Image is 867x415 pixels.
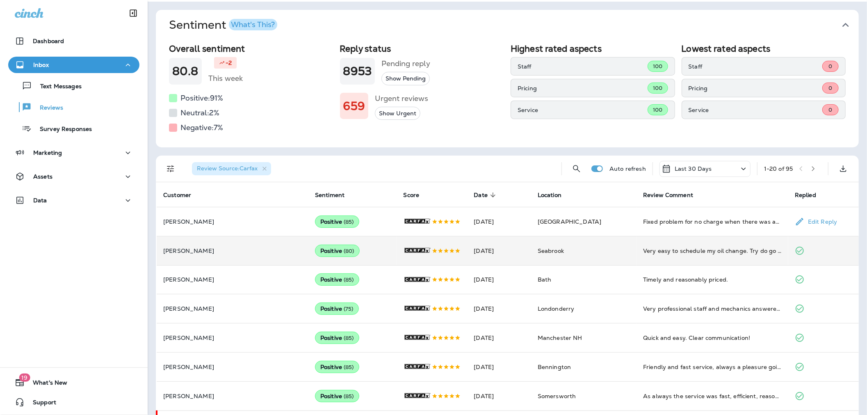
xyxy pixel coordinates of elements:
span: 100 [653,106,662,113]
p: Pricing [689,85,823,92]
p: [PERSON_NAME] [163,248,302,254]
span: [GEOGRAPHIC_DATA] [538,218,601,225]
h5: Positive: 91 % [180,92,223,105]
span: 0 [828,106,832,113]
span: Replied [795,192,816,199]
span: Date [474,192,488,199]
span: 100 [653,85,662,92]
span: 100 [653,63,662,70]
button: Data [8,192,139,209]
span: Location [538,192,561,199]
p: Assets [33,173,52,180]
h1: 80.8 [172,64,198,78]
div: Quick and easy. Clear communication! [643,334,782,342]
p: [PERSON_NAME] [163,335,302,341]
span: ( 85 ) [344,364,354,371]
span: Customer [163,192,191,199]
p: [PERSON_NAME] [163,393,302,399]
div: Very easy to schedule my oil change. Try do go over other areas of the car. Jenn on the front des... [643,247,782,255]
p: Pricing [518,85,648,92]
button: Search Reviews [568,160,585,177]
p: -2 [226,59,232,67]
h2: Lowest rated aspects [682,44,846,54]
span: Review Comment [643,191,704,199]
p: [PERSON_NAME] [163,218,302,225]
span: ( 75 ) [344,305,354,312]
p: Reviews [32,104,63,112]
button: Dashboard [8,33,139,49]
button: Collapse Sidebar [122,5,145,21]
h1: 8953 [343,64,372,78]
span: Review Source : Carfax [197,165,258,172]
h5: Pending reply [381,57,430,70]
span: Bennington [538,363,571,371]
span: 19 [19,374,30,382]
td: [DATE] [467,353,531,382]
div: Positive [315,273,359,286]
button: SentimentWhat's This? [162,10,865,40]
span: Location [538,191,572,199]
span: Date [474,191,498,199]
p: Staff [689,63,823,70]
span: Sentiment [315,191,355,199]
h2: Overall sentiment [169,44,333,54]
p: Auto refresh [609,165,646,172]
span: Support [25,399,56,409]
p: Last 30 Days [675,165,712,172]
td: [DATE] [467,207,531,236]
div: Timely and reasonably priced. [643,275,782,284]
span: Score [404,191,430,199]
td: [DATE] [467,323,531,353]
h2: Highest rated aspects [511,44,675,54]
div: Positive [315,216,359,228]
span: Londonderry [538,305,575,312]
div: Review Source:Carfax [192,162,271,175]
div: 1 - 20 of 95 [764,165,793,172]
button: Show Pending [381,72,430,85]
p: Text Messages [32,83,82,91]
h5: This week [208,72,243,85]
button: Marketing [8,144,139,161]
span: ( 85 ) [344,276,354,283]
div: Very professional staff and mechanics answered all my questions and solving my issues with my veh... [643,305,782,313]
button: Reviews [8,99,139,116]
div: SentimentWhat's This? [156,40,859,147]
span: 0 [828,85,832,92]
h1: 659 [343,99,365,113]
span: ( 80 ) [344,248,354,255]
span: Sentiment [315,192,345,199]
div: What's This? [231,21,275,28]
button: Filters [162,160,179,177]
span: ( 85 ) [344,218,354,225]
span: Somersworth [538,392,576,400]
button: Inbox [8,57,139,73]
td: [DATE] [467,382,531,411]
div: Fixed problem for no charge when there was an issue [643,218,782,226]
div: Positive [315,303,359,315]
button: Show Urgent [375,107,420,120]
h5: Urgent reviews [375,92,428,105]
div: Positive [315,332,359,344]
span: Replied [795,191,827,199]
div: Positive [315,361,359,373]
button: Text Messages [8,77,139,94]
p: [PERSON_NAME] [163,364,302,370]
td: [DATE] [467,236,531,265]
span: Score [404,192,420,199]
p: [PERSON_NAME] [163,276,302,283]
div: Friendly and fast service, always a pleasure going there. [643,363,782,371]
p: Marketing [33,149,62,156]
button: Assets [8,168,139,185]
span: ( 85 ) [344,393,354,400]
button: Support [8,394,139,410]
p: [PERSON_NAME] [163,305,302,312]
h5: Neutral: 2 % [180,106,219,119]
h1: Sentiment [169,18,277,32]
td: [DATE] [467,294,531,323]
span: Manchester NH [538,334,582,342]
div: Positive [315,390,359,402]
p: Survey Responses [32,126,92,133]
span: What's New [25,379,67,389]
button: 19What's New [8,374,139,391]
button: Export as CSV [835,160,851,177]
